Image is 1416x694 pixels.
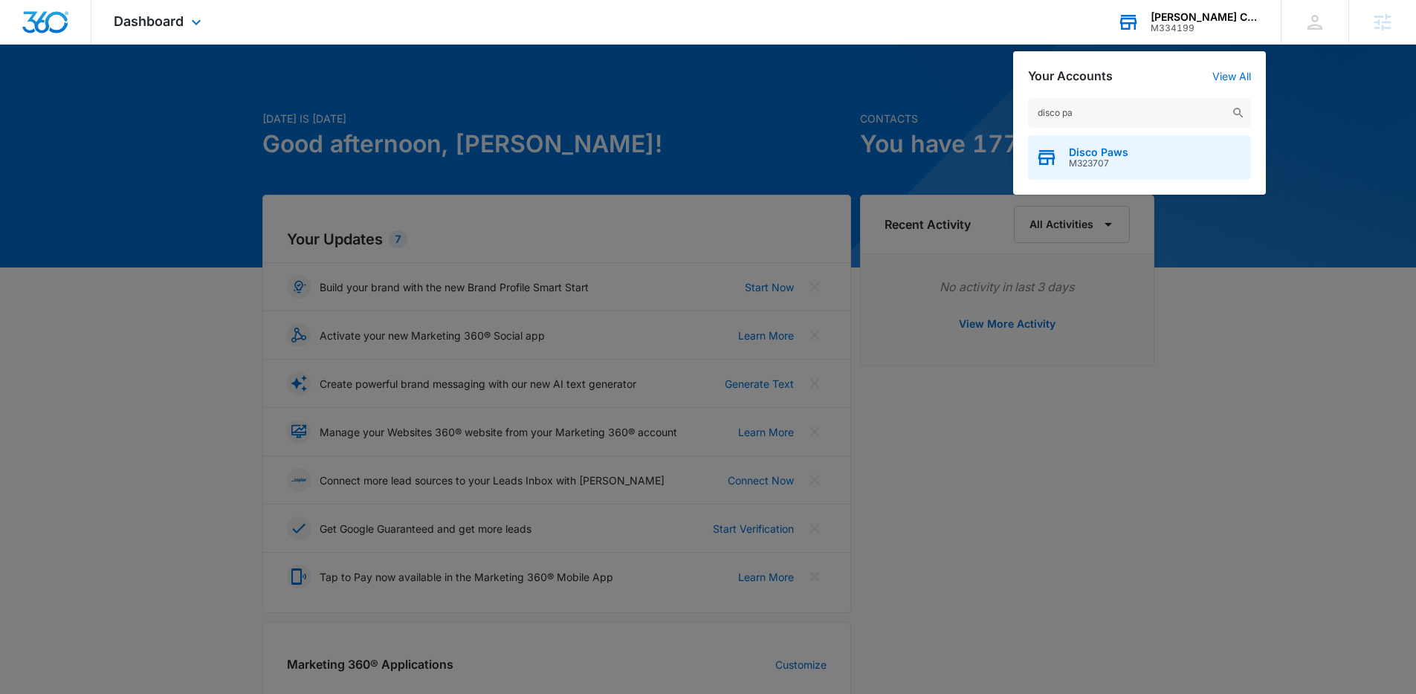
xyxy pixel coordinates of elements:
span: M323707 [1069,158,1128,169]
h2: Your Accounts [1028,69,1113,83]
a: View All [1212,70,1251,82]
span: Disco Paws [1069,146,1128,158]
div: account id [1151,23,1259,33]
div: account name [1151,11,1259,23]
button: Disco PawsM323707 [1028,135,1251,180]
input: Search Accounts [1028,98,1251,128]
span: Dashboard [114,13,184,29]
